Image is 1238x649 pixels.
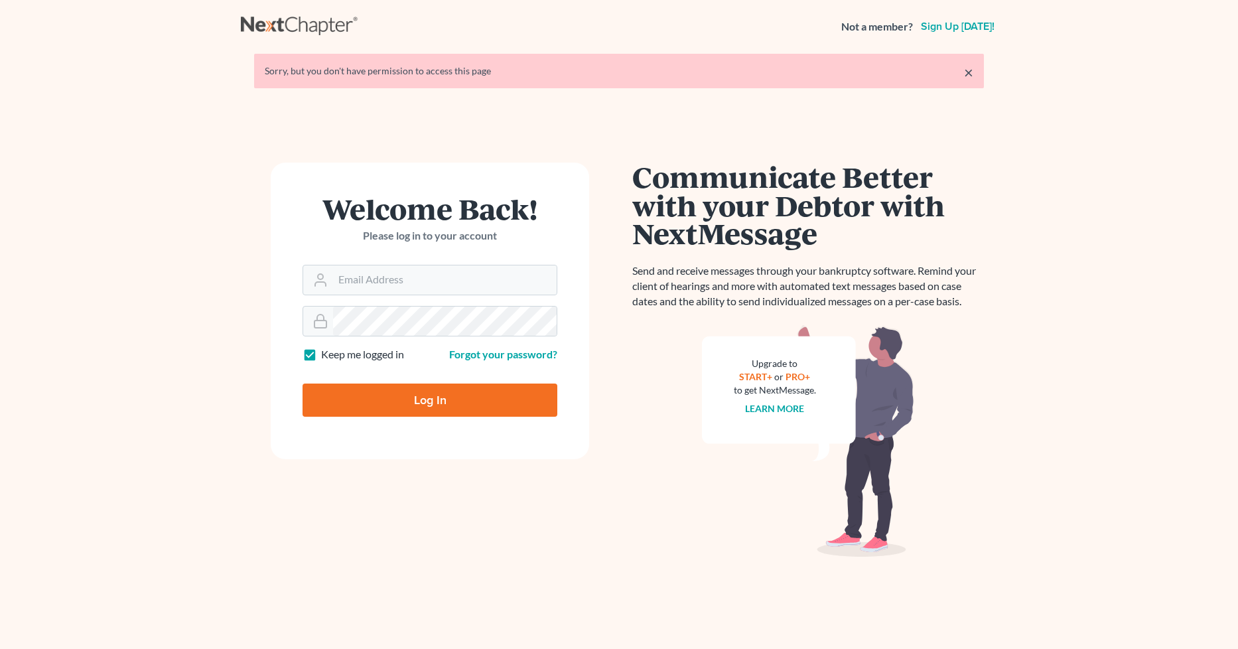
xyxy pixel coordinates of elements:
[734,384,816,397] div: to get NextMessage.
[734,357,816,370] div: Upgrade to
[321,347,404,362] label: Keep me logged in
[265,64,973,78] div: Sorry, but you don't have permission to access this page
[746,403,805,414] a: Learn more
[632,163,984,248] h1: Communicate Better with your Debtor with NextMessage
[303,194,557,223] h1: Welcome Back!
[632,263,984,309] p: Send and receive messages through your bankruptcy software. Remind your client of hearings and mo...
[303,228,557,244] p: Please log in to your account
[775,371,784,382] span: or
[740,371,773,382] a: START+
[918,21,997,32] a: Sign up [DATE]!
[333,265,557,295] input: Email Address
[702,325,914,557] img: nextmessage_bg-59042aed3d76b12b5cd301f8e5b87938c9018125f34e5fa2b7a6b67550977c72.svg
[449,348,557,360] a: Forgot your password?
[303,384,557,417] input: Log In
[841,19,913,35] strong: Not a member?
[964,64,973,80] a: ×
[786,371,811,382] a: PRO+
